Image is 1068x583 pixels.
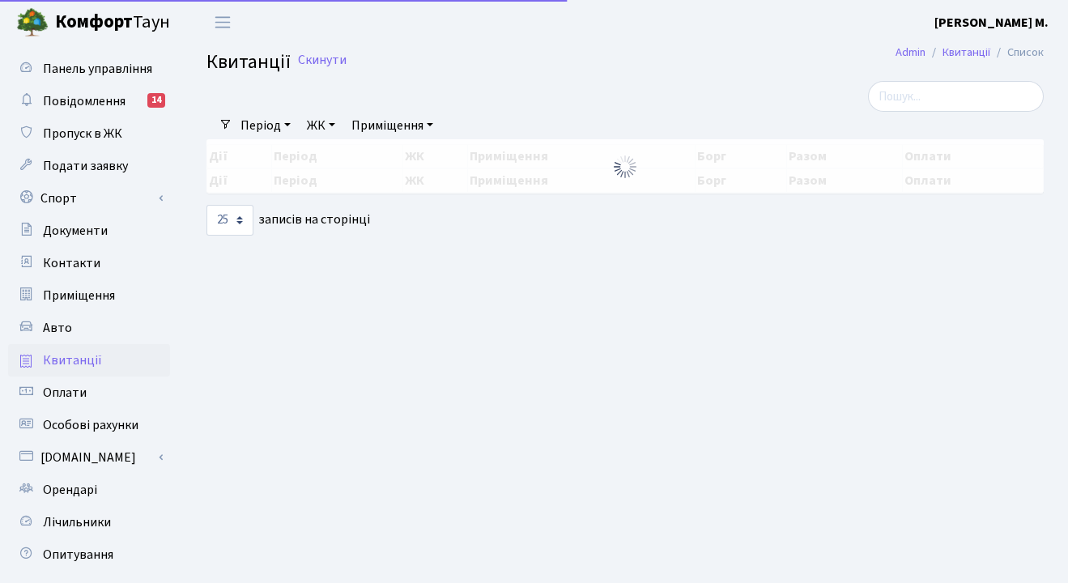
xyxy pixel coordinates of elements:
span: Пропуск в ЖК [43,125,122,143]
a: Лічильники [8,506,170,538]
a: Опитування [8,538,170,571]
span: Авто [43,319,72,337]
a: Приміщення [345,112,440,139]
input: Пошук... [868,81,1044,112]
a: Орендарі [8,474,170,506]
span: Таун [55,9,170,36]
a: Оплати [8,377,170,409]
span: Лічильники [43,513,111,531]
a: [PERSON_NAME] М. [934,13,1049,32]
a: Документи [8,215,170,247]
a: Пропуск в ЖК [8,117,170,150]
img: logo.png [16,6,49,39]
a: ЖК [300,112,342,139]
span: Повідомлення [43,92,126,110]
span: Панель управління [43,60,152,78]
label: записів на сторінці [206,205,370,236]
span: Контакти [43,254,100,272]
a: Квитанції [8,344,170,377]
span: Квитанції [206,48,291,76]
nav: breadcrumb [871,36,1068,70]
a: Спорт [8,182,170,215]
a: Admin [896,44,925,61]
span: Оплати [43,384,87,402]
a: Квитанції [942,44,990,61]
b: Комфорт [55,9,133,35]
a: Панель управління [8,53,170,85]
span: Квитанції [43,351,102,369]
li: Список [990,44,1044,62]
select: записів на сторінці [206,205,253,236]
div: 14 [147,93,165,108]
b: [PERSON_NAME] М. [934,14,1049,32]
span: Документи [43,222,108,240]
span: Особові рахунки [43,416,138,434]
span: Опитування [43,546,113,564]
a: Подати заявку [8,150,170,182]
a: Приміщення [8,279,170,312]
a: Період [234,112,297,139]
a: Скинути [298,53,347,68]
a: Повідомлення14 [8,85,170,117]
a: [DOMAIN_NAME] [8,441,170,474]
a: Авто [8,312,170,344]
button: Переключити навігацію [202,9,243,36]
a: Особові рахунки [8,409,170,441]
img: Обробка... [612,154,638,180]
span: Приміщення [43,287,115,304]
span: Орендарі [43,481,97,499]
a: Контакти [8,247,170,279]
span: Подати заявку [43,157,128,175]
